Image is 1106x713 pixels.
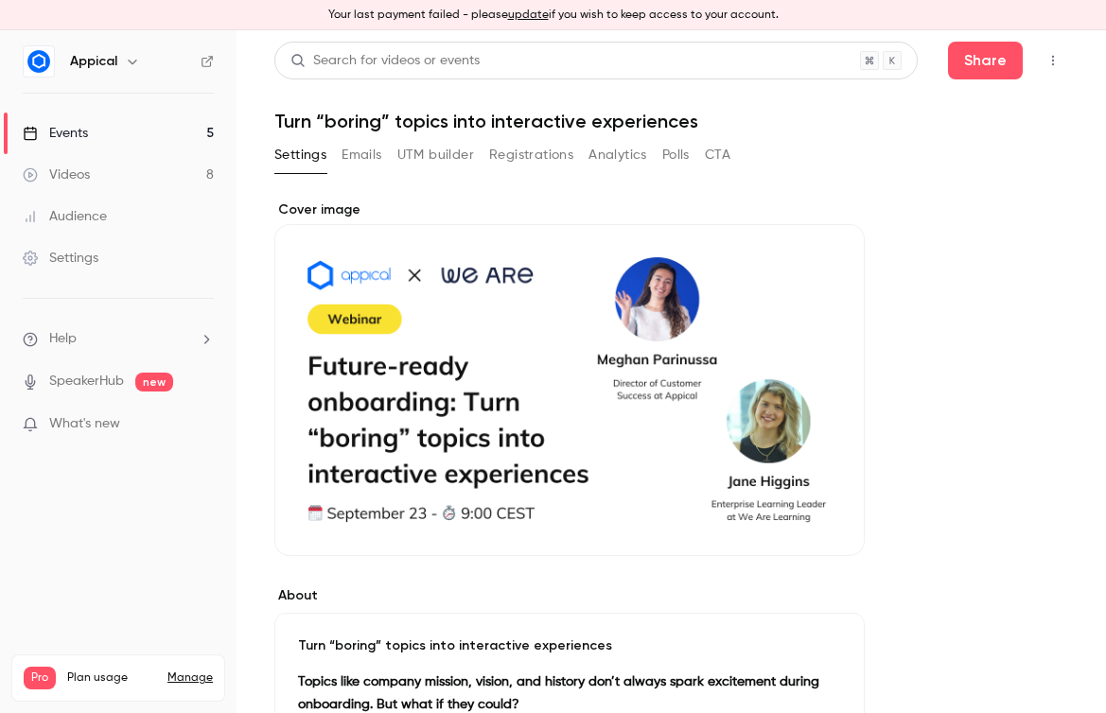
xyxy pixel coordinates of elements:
span: Pro [24,667,56,689]
a: SpeakerHub [49,372,124,391]
div: Videos [23,165,90,184]
iframe: Noticeable Trigger [191,416,214,433]
li: help-dropdown-opener [23,329,214,349]
button: Share [948,42,1023,79]
button: Registrations [489,140,573,170]
p: Turn “boring” topics into interactive experiences [298,636,841,655]
span: What's new [49,414,120,434]
button: CTA [705,140,730,170]
strong: Topics like company mission, vision, and history don’t always spark excitement during onboarding.... [298,675,819,711]
img: Appical [24,46,54,77]
a: Manage [167,670,213,686]
button: update [508,7,549,24]
span: Plan usage [67,670,156,686]
button: UTM builder [397,140,474,170]
span: Help [49,329,77,349]
h1: Turn “boring” topics into interactive experiences [274,110,1068,132]
button: Analytics [588,140,647,170]
h6: Appical [70,52,117,71]
button: Settings [274,140,326,170]
span: new [135,373,173,391]
div: Search for videos or events [290,51,480,71]
p: Your last payment failed - please if you wish to keep access to your account. [328,7,779,24]
div: Settings [23,249,98,268]
button: Emails [342,140,381,170]
button: Polls [662,140,690,170]
div: Audience [23,207,107,226]
section: Cover image [274,200,865,556]
label: Cover image [274,200,865,219]
div: Events [23,124,88,143]
label: About [274,586,865,605]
